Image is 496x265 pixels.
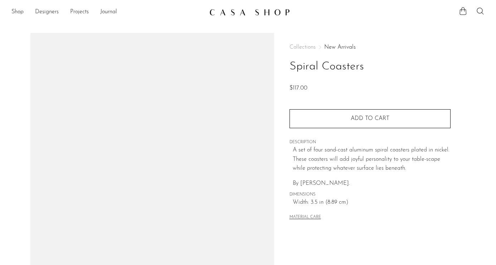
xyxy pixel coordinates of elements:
span: Add to cart [351,116,389,121]
span: Width: 3.5 in (8.89 cm) [293,198,451,207]
h1: Spiral Coasters [290,58,451,76]
a: Shop [11,8,24,17]
nav: Breadcrumbs [290,44,451,50]
span: A set of four sand-cast aluminum spiral coasters plated in nickel. These coasters will add joyful... [293,147,449,171]
span: By [PERSON_NAME]. [293,180,350,186]
a: Projects [70,8,89,17]
a: Designers [35,8,59,17]
span: $117.00 [290,85,307,91]
span: DESCRIPTION [290,139,451,146]
button: Add to cart [290,109,451,128]
button: MATERIAL CARE [290,215,321,220]
span: DIMENSIONS [290,192,451,198]
a: New Arrivals [324,44,356,50]
a: Journal [100,8,117,17]
span: Collections [290,44,316,50]
ul: NEW HEADER MENU [11,6,204,18]
nav: Desktop navigation [11,6,204,18]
